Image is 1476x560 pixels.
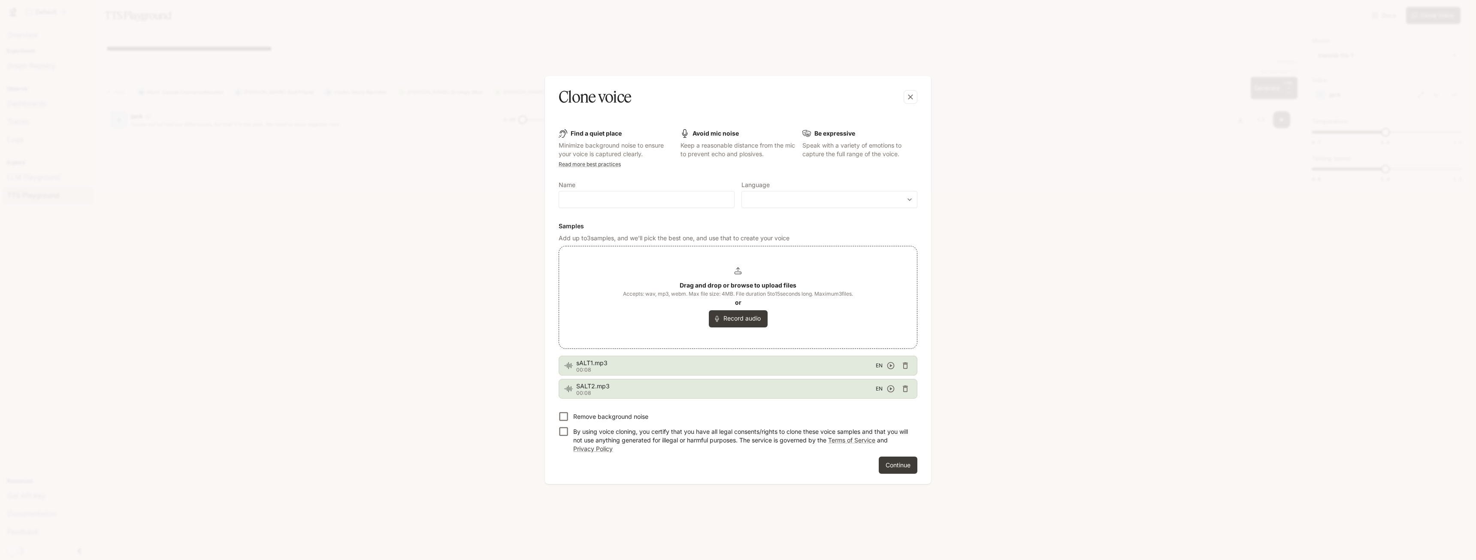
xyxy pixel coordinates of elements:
[741,182,770,188] p: Language
[879,457,917,474] button: Continue
[814,130,855,137] b: Be expressive
[576,367,876,372] p: 00:08
[559,161,621,167] a: Read more best practices
[681,141,795,158] p: Keep a reasonable distance from the mic to prevent echo and plosives.
[559,86,631,108] h5: Clone voice
[559,234,917,242] p: Add up to 3 samples, and we'll pick the best one, and use that to create your voice
[559,222,917,230] h6: Samples
[576,359,876,367] span: sALT1.mp3
[735,299,741,306] b: or
[828,436,875,444] a: Terms of Service
[559,182,575,188] p: Name
[623,290,853,298] span: Accepts: wav, mp3, webm. Max file size: 4MB. File duration 5 to 15 seconds long. Maximum 3 files.
[573,445,613,452] a: Privacy Policy
[576,390,876,396] p: 00:08
[571,130,622,137] b: Find a quiet place
[573,427,910,453] p: By using voice cloning, you certify that you have all legal consents/rights to clone these voice ...
[709,310,768,327] button: Record audio
[559,141,674,158] p: Minimize background noise to ensure your voice is captured clearly.
[693,130,739,137] b: Avoid mic noise
[876,361,883,370] span: EN
[742,195,917,204] div: ​
[576,382,876,390] span: SALT2.mp3
[680,282,796,289] b: Drag and drop or browse to upload files
[802,141,917,158] p: Speak with a variety of emotions to capture the full range of the voice.
[573,412,648,421] p: Remove background noise
[876,384,883,393] span: EN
